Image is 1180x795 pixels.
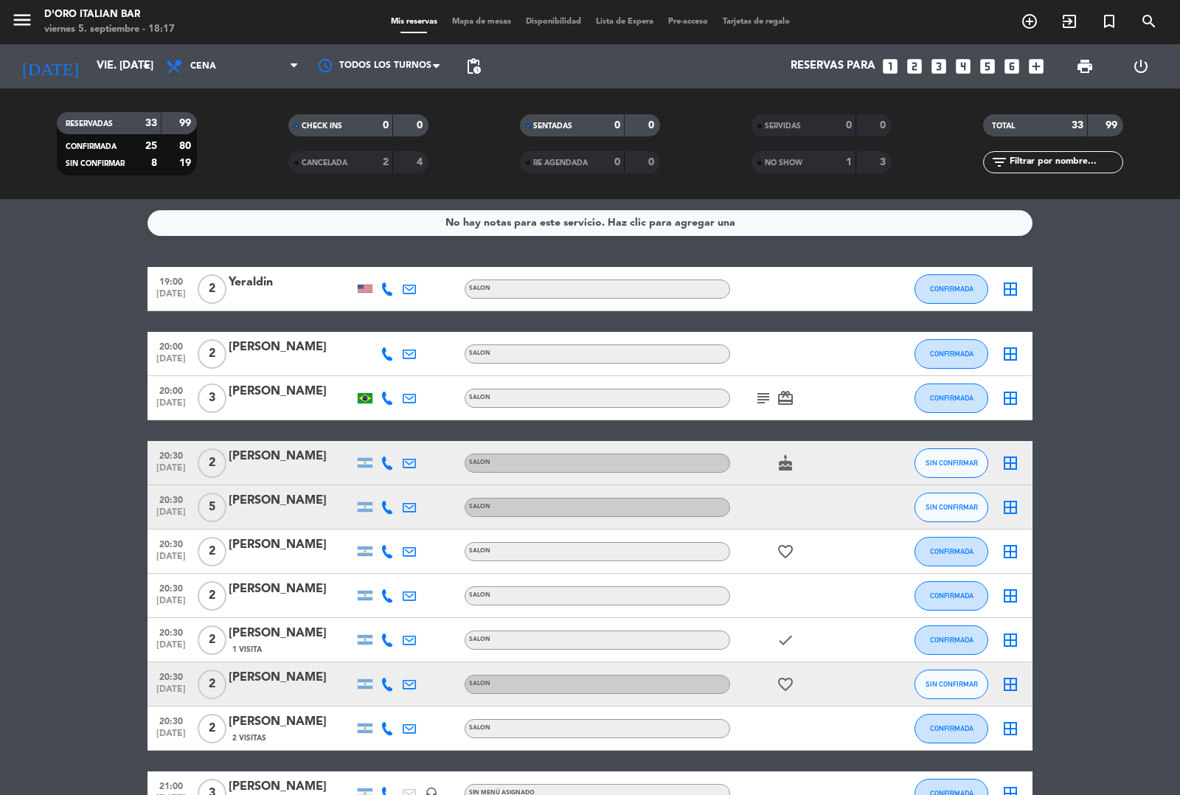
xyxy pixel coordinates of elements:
button: CONFIRMADA [914,537,988,566]
span: RESERVADAS [66,120,113,128]
div: [PERSON_NAME] [229,580,354,599]
span: 20:00 [153,381,190,398]
strong: 8 [151,158,157,168]
span: Disponibilidad [518,18,589,26]
span: [DATE] [153,354,190,371]
strong: 0 [614,120,620,131]
i: looks_6 [1002,57,1021,76]
strong: 99 [1106,120,1120,131]
strong: 33 [145,118,157,128]
span: Lista de Espera [589,18,661,26]
span: CONFIRMADA [930,394,974,402]
strong: 80 [179,141,194,151]
i: add_box [1027,57,1046,76]
button: SIN CONFIRMAR [914,670,988,699]
i: subject [754,389,772,407]
span: 21:00 [153,777,190,794]
strong: 33 [1072,120,1083,131]
button: CONFIRMADA [914,581,988,611]
strong: 3 [880,157,889,167]
i: looks_5 [978,57,997,76]
span: print [1076,58,1094,75]
span: 20:30 [153,579,190,596]
span: SALON [469,395,490,400]
strong: 4 [417,157,426,167]
span: [DATE] [153,684,190,701]
i: [DATE] [11,50,89,83]
span: [DATE] [153,596,190,613]
span: 20:30 [153,446,190,463]
div: [PERSON_NAME] [229,338,354,357]
span: 2 [198,625,226,655]
span: 1 Visita [232,644,262,656]
div: [PERSON_NAME] [229,447,354,466]
i: border_all [1002,587,1019,605]
span: CONFIRMADA [930,350,974,358]
span: 20:30 [153,535,190,552]
span: [DATE] [153,289,190,306]
span: pending_actions [465,58,482,75]
span: 2 [198,537,226,566]
button: SIN CONFIRMAR [914,448,988,478]
span: Mis reservas [383,18,445,26]
span: SALON [469,459,490,465]
span: CHECK INS [302,122,342,130]
i: turned_in_not [1100,13,1118,30]
span: [DATE] [153,398,190,415]
div: Yeraldin [229,273,354,292]
span: Tarjetas de regalo [715,18,797,26]
span: RE AGENDADA [533,159,588,167]
span: CONFIRMADA [66,143,117,150]
i: power_settings_new [1132,58,1150,75]
i: looks_4 [954,57,973,76]
strong: 25 [145,141,157,151]
i: border_all [1002,543,1019,560]
span: [DATE] [153,729,190,746]
span: 20:30 [153,667,190,684]
span: [DATE] [153,552,190,569]
strong: 99 [179,118,194,128]
span: SALON [469,285,490,291]
strong: 0 [846,120,852,131]
span: 3 [198,383,226,413]
span: SERVIDAS [765,122,801,130]
i: exit_to_app [1061,13,1078,30]
span: Reservas para [791,60,875,73]
strong: 0 [880,120,889,131]
i: cake [777,454,794,472]
div: [PERSON_NAME] [229,382,354,401]
i: border_all [1002,676,1019,693]
span: NO SHOW [765,159,802,167]
span: [DATE] [153,463,190,480]
i: border_all [1002,499,1019,516]
strong: 0 [417,120,426,131]
strong: 19 [179,158,194,168]
i: filter_list [990,153,1008,171]
span: SIN CONFIRMAR [66,160,125,167]
span: SALON [469,504,490,510]
i: looks_one [881,57,900,76]
div: [PERSON_NAME] [229,624,354,643]
span: SIN CONFIRMAR [926,459,978,467]
i: arrow_drop_down [137,58,155,75]
strong: 0 [648,120,657,131]
button: CONFIRMADA [914,339,988,369]
span: 20:30 [153,712,190,729]
span: CONFIRMADA [930,547,974,555]
div: [PERSON_NAME] [229,535,354,555]
i: border_all [1002,345,1019,363]
i: search [1140,13,1158,30]
span: 2 [198,448,226,478]
span: 19:00 [153,272,190,289]
span: SALON [469,725,490,731]
span: 2 [198,670,226,699]
span: SALON [469,636,490,642]
i: border_all [1002,631,1019,649]
i: card_giftcard [777,389,794,407]
span: 20:30 [153,490,190,507]
div: LOG OUT [1113,44,1169,88]
span: SALON [469,681,490,687]
span: TOTAL [992,122,1015,130]
strong: 1 [846,157,852,167]
div: viernes 5. septiembre - 18:17 [44,22,175,37]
